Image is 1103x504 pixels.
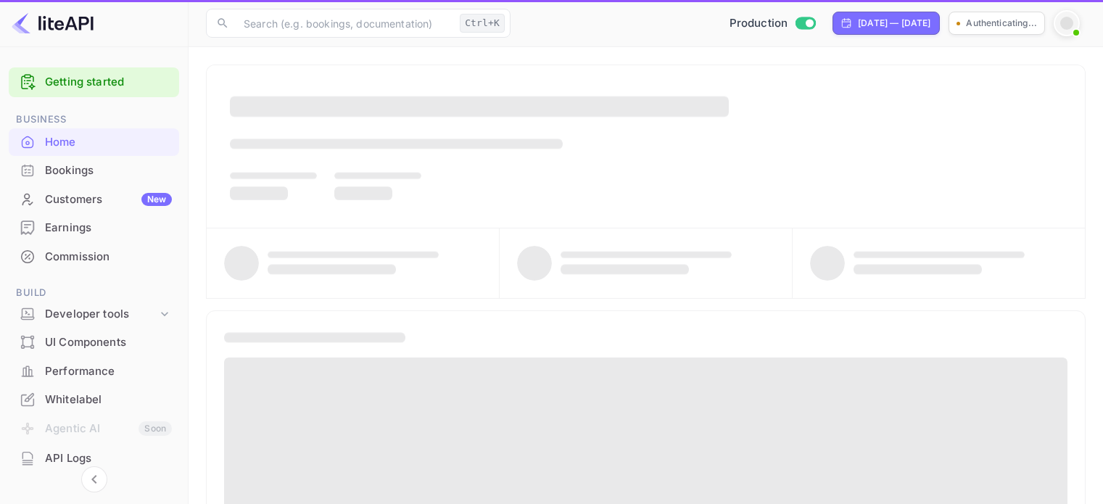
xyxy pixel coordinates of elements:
[9,214,179,242] div: Earnings
[9,386,179,413] a: Whitelabel
[730,15,788,32] span: Production
[45,450,172,467] div: API Logs
[858,17,930,30] div: [DATE] — [DATE]
[9,214,179,241] a: Earnings
[45,162,172,179] div: Bookings
[966,17,1037,30] p: Authenticating...
[45,74,172,91] a: Getting started
[9,128,179,157] div: Home
[45,363,172,380] div: Performance
[45,134,172,151] div: Home
[9,445,179,471] a: API Logs
[9,243,179,270] a: Commission
[9,445,179,473] div: API Logs
[9,302,179,327] div: Developer tools
[833,12,940,35] div: Click to change the date range period
[9,285,179,301] span: Build
[9,329,179,355] a: UI Components
[724,15,822,32] div: Switch to Sandbox mode
[45,249,172,265] div: Commission
[9,358,179,386] div: Performance
[81,466,107,492] button: Collapse navigation
[12,12,94,35] img: LiteAPI logo
[9,128,179,155] a: Home
[235,9,454,38] input: Search (e.g. bookings, documentation)
[141,193,172,206] div: New
[45,306,157,323] div: Developer tools
[9,186,179,212] a: CustomersNew
[45,191,172,208] div: Customers
[9,358,179,384] a: Performance
[9,329,179,357] div: UI Components
[9,186,179,214] div: CustomersNew
[460,14,505,33] div: Ctrl+K
[9,243,179,271] div: Commission
[45,392,172,408] div: Whitelabel
[9,112,179,128] span: Business
[9,67,179,97] div: Getting started
[45,220,172,236] div: Earnings
[9,157,179,185] div: Bookings
[45,334,172,351] div: UI Components
[9,157,179,183] a: Bookings
[9,386,179,414] div: Whitelabel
